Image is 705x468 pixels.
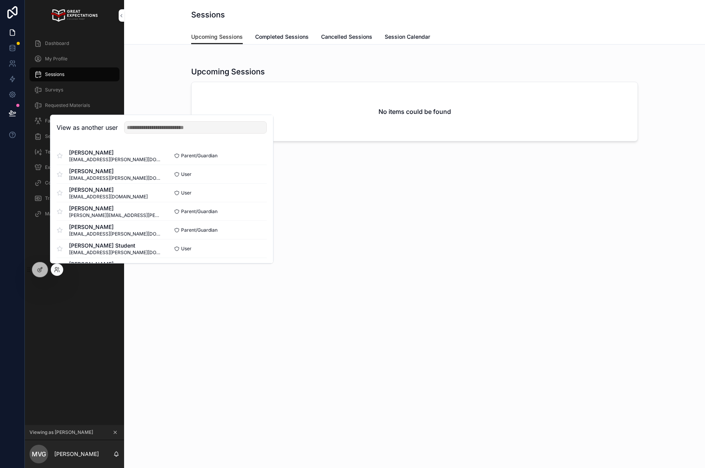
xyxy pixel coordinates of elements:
[321,30,372,45] a: Cancelled Sessions
[45,87,63,93] span: Surveys
[29,191,119,205] a: Transactions
[29,160,119,174] a: Extracurriculars
[69,149,162,157] span: [PERSON_NAME]
[45,71,64,77] span: Sessions
[385,33,430,41] span: Session Calendar
[45,164,81,170] span: Extracurriculars
[45,102,90,108] span: Requested Materials
[29,67,119,81] a: Sessions
[191,33,243,41] span: Upcoming Sessions
[69,249,162,256] span: [EMAIL_ADDRESS][PERSON_NAME][DOMAIN_NAME]
[45,133,80,139] span: Session Reports
[191,9,225,20] h1: Sessions
[69,242,162,249] span: [PERSON_NAME] Student
[45,211,83,217] span: Make a Purchase
[29,114,119,128] a: Family
[45,195,73,201] span: Transactions
[29,36,119,50] a: Dashboard
[191,30,243,45] a: Upcoming Sessions
[181,153,218,159] span: Parent/Guardian
[255,30,309,45] a: Completed Sessions
[69,205,162,212] span: [PERSON_NAME]
[191,66,265,77] h1: Upcoming Sessions
[181,190,192,196] span: User
[69,231,162,237] span: [EMAIL_ADDRESS][PERSON_NAME][DOMAIN_NAME]
[69,194,148,200] span: [EMAIL_ADDRESS][DOMAIN_NAME]
[54,450,99,458] p: [PERSON_NAME]
[181,171,192,177] span: User
[181,246,192,252] span: User
[29,207,119,221] a: Make a Purchase
[69,167,162,175] span: [PERSON_NAME]
[69,175,162,181] span: [EMAIL_ADDRESS][PERSON_NAME][DOMAIN_NAME]
[69,186,148,194] span: [PERSON_NAME]
[29,52,119,66] a: My Profile
[385,30,430,45] a: Session Calendar
[45,149,71,155] span: Test Scores
[29,176,119,190] a: CounselMore
[69,223,162,231] span: [PERSON_NAME]
[29,83,119,97] a: Surveys
[378,107,451,116] h2: No items could be found
[45,180,74,186] span: CounselMore
[29,129,119,143] a: Session Reports
[45,56,67,62] span: My Profile
[321,33,372,41] span: Cancelled Sessions
[181,227,218,233] span: Parent/Guardian
[45,118,60,124] span: Family
[255,33,309,41] span: Completed Sessions
[57,123,118,132] h2: View as another user
[69,212,162,219] span: [PERSON_NAME][EMAIL_ADDRESS][PERSON_NAME][DOMAIN_NAME]
[181,208,218,215] span: Parent/Guardian
[69,260,148,268] span: [PERSON_NAME]
[29,145,119,159] a: Test Scores
[51,9,97,22] img: App logo
[29,98,119,112] a: Requested Materials
[69,157,162,163] span: [EMAIL_ADDRESS][PERSON_NAME][DOMAIN_NAME]
[29,429,93,435] span: Viewing as [PERSON_NAME]
[25,31,124,231] div: scrollable content
[45,40,69,46] span: Dashboard
[32,449,46,459] span: MVG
